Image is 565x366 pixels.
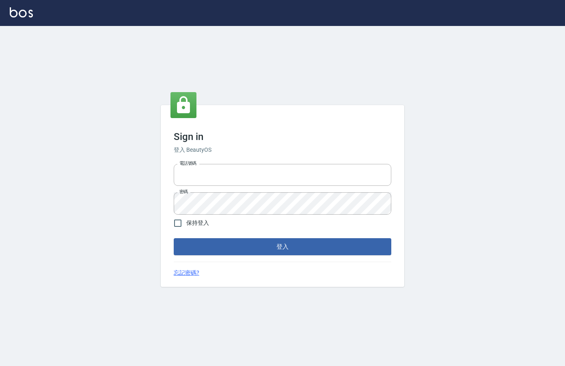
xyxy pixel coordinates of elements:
[174,238,391,255] button: 登入
[174,269,199,277] a: 忘記密碼?
[179,189,188,195] label: 密碼
[174,146,391,154] h6: 登入 BeautyOS
[174,131,391,142] h3: Sign in
[186,219,209,227] span: 保持登入
[10,7,33,17] img: Logo
[179,160,196,166] label: 電話號碼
